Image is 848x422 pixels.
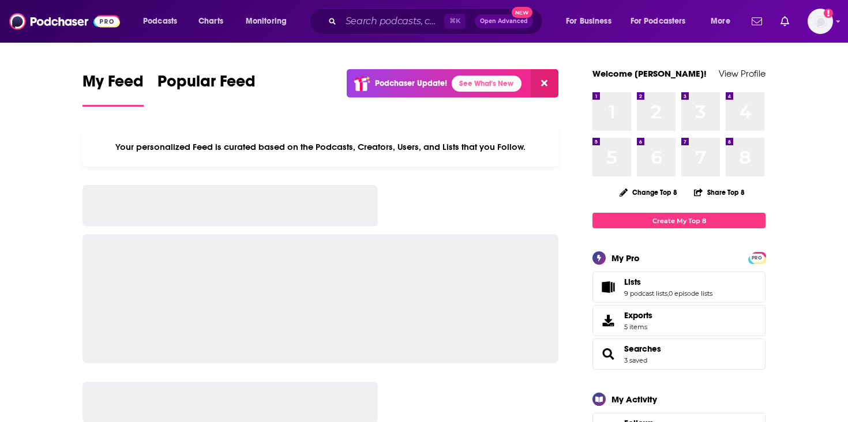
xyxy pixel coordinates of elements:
[592,68,707,79] a: Welcome [PERSON_NAME]!
[596,346,620,362] a: Searches
[341,12,444,31] input: Search podcasts, credits, & more...
[444,14,466,29] span: ⌘ K
[750,254,764,262] span: PRO
[808,9,833,34] img: User Profile
[592,213,766,228] a: Create My Top 8
[624,344,661,354] a: Searches
[624,277,712,287] a: Lists
[711,13,730,29] span: More
[592,305,766,336] a: Exports
[82,71,144,98] span: My Feed
[238,12,302,31] button: open menu
[611,394,657,405] div: My Activity
[566,13,611,29] span: For Business
[669,289,712,297] a: 0 episode lists
[592,272,766,303] span: Lists
[512,7,532,18] span: New
[624,310,652,321] span: Exports
[375,78,447,88] p: Podchaser Update!
[596,279,620,295] a: Lists
[624,289,667,297] a: 9 podcast lists
[611,253,640,263] div: My Pro
[703,12,745,31] button: open menu
[191,12,230,31] a: Charts
[592,338,766,370] span: Searches
[824,9,833,18] svg: Add a profile image
[624,323,652,331] span: 5 items
[667,289,669,297] span: ,
[747,12,767,31] a: Show notifications dropdown
[613,185,684,199] button: Change Top 8
[808,9,833,34] span: Logged in as derettb
[480,18,528,24] span: Open Advanced
[157,71,256,98] span: Popular Feed
[9,10,120,32] img: Podchaser - Follow, Share and Rate Podcasts
[776,12,794,31] a: Show notifications dropdown
[719,68,766,79] a: View Profile
[320,8,554,35] div: Search podcasts, credits, & more...
[623,12,703,31] button: open menu
[624,277,641,287] span: Lists
[475,14,533,28] button: Open AdvancedNew
[596,312,620,329] span: Exports
[135,12,192,31] button: open menu
[558,12,626,31] button: open menu
[198,13,223,29] span: Charts
[82,71,144,107] a: My Feed
[452,76,521,92] a: See What's New
[750,253,764,262] a: PRO
[157,71,256,107] a: Popular Feed
[624,356,647,364] a: 3 saved
[808,9,833,34] button: Show profile menu
[246,13,287,29] span: Monitoring
[82,127,558,167] div: Your personalized Feed is curated based on the Podcasts, Creators, Users, and Lists that you Follow.
[693,181,745,204] button: Share Top 8
[143,13,177,29] span: Podcasts
[631,13,686,29] span: For Podcasters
